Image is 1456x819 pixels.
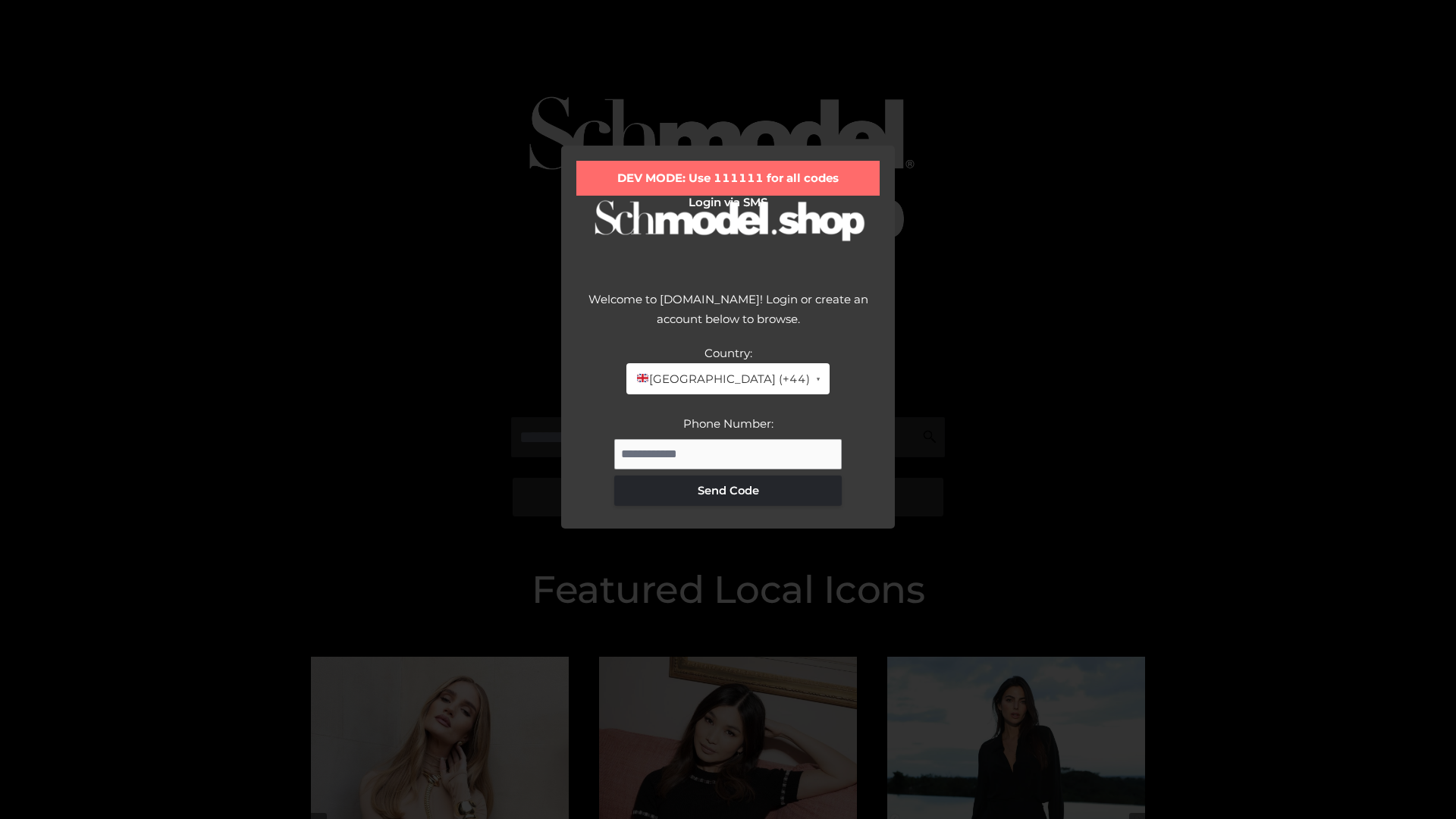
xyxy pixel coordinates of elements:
[635,369,809,389] span: [GEOGRAPHIC_DATA] (+44)
[637,372,648,384] img: 🇬🇧
[576,161,880,196] div: DEV MODE: Use 111111 for all codes
[614,475,842,506] button: Send Code
[576,196,880,209] h2: Login via SMS
[704,346,752,360] label: Country:
[576,290,880,344] div: Welcome to [DOMAIN_NAME]! Login or create an account below to browse.
[683,416,773,431] label: Phone Number:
